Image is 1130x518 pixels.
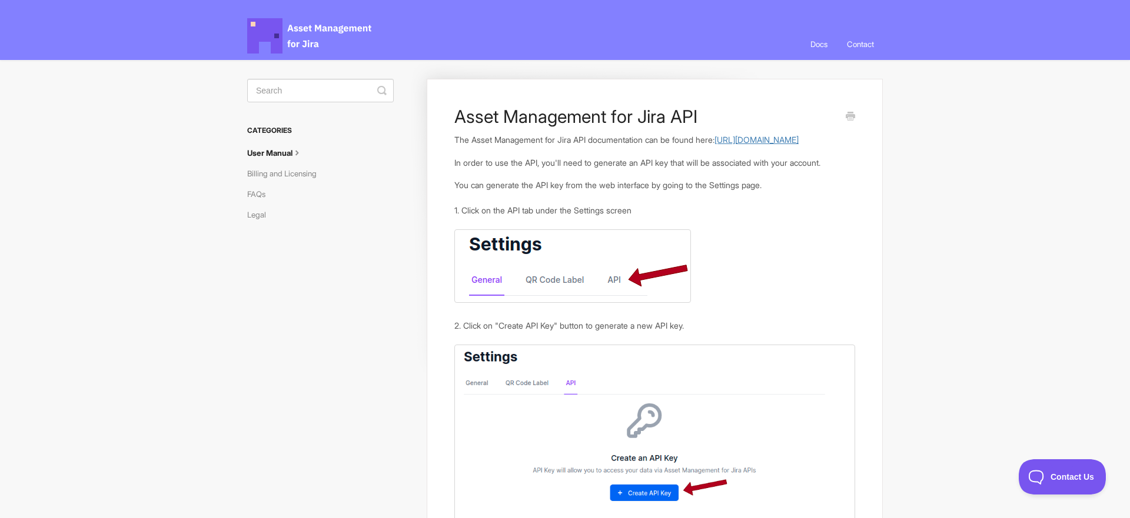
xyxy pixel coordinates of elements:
a: Contact [838,28,883,60]
a: Legal [247,205,275,224]
h1: Asset Management for Jira API [454,106,837,127]
a: [URL][DOMAIN_NAME] [714,135,799,145]
p: You can generate the API key from the web interface by going to the Settings page. [454,179,855,192]
img: file-a1mtJv9jwH.png [454,229,691,303]
a: Billing and Licensing [247,164,325,183]
a: FAQs [247,185,274,203]
iframe: Toggle Customer Support [1019,459,1106,494]
h3: Categories [247,120,394,141]
div: 2. Click on "Create API Key" button to generate a new API key. [454,319,855,332]
span: Asset Management for Jira Docs [247,18,373,54]
div: 1. Click on the API tab under the Settings screen [454,204,855,217]
a: User Manual [247,143,312,162]
p: In order to use the API, you'll need to generate an API key that will be associated with your acc... [454,156,855,169]
input: Search [247,79,394,102]
a: Docs [802,28,836,60]
a: Print this Article [846,111,855,123]
p: The Asset Management for Jira API documentation can be found here: [454,133,855,146]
